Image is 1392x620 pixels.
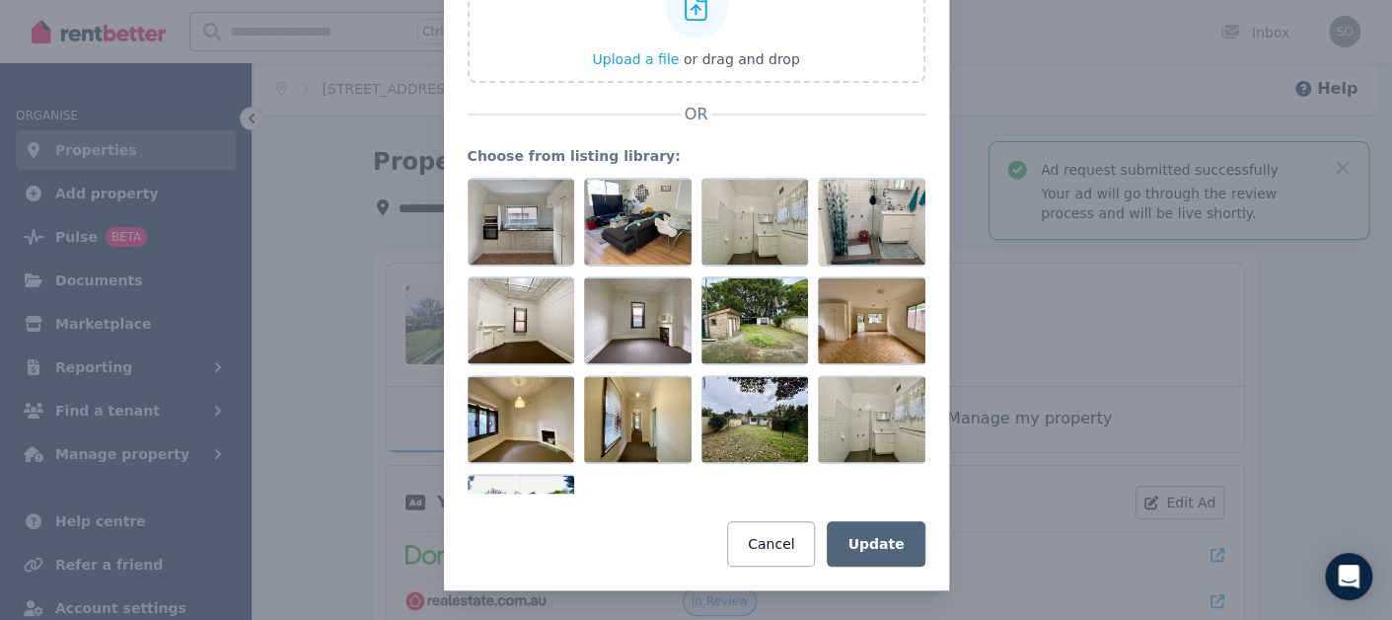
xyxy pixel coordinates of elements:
[684,51,800,67] span: or drag and drop
[681,103,712,126] span: OR
[592,51,679,67] span: Upload a file
[727,521,815,567] button: Cancel
[468,146,925,166] legend: Choose from listing library:
[827,521,924,567] button: Update
[1325,553,1372,600] div: Open Intercom Messenger
[592,49,799,69] button: Upload a file or drag and drop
